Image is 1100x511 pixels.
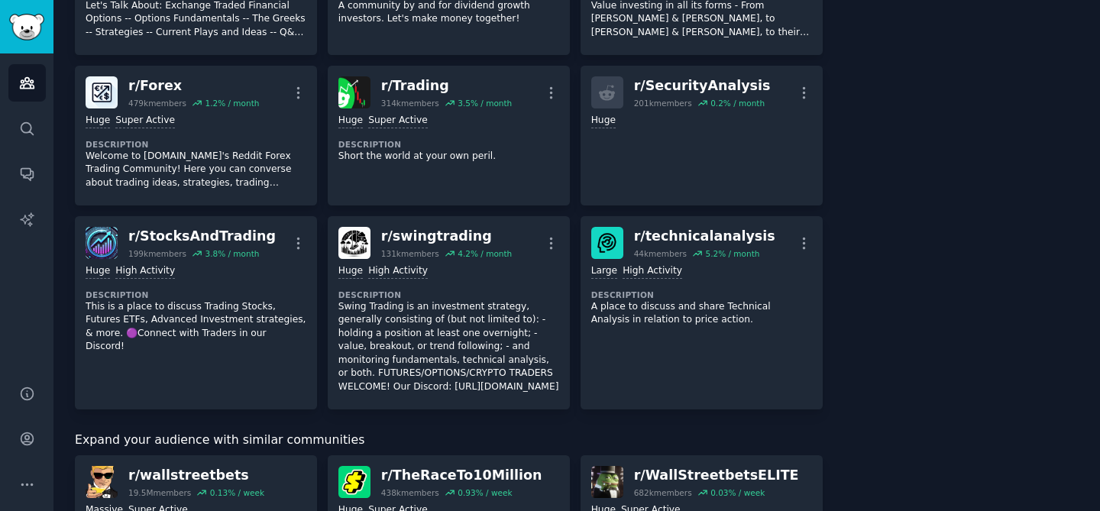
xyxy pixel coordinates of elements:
[710,487,765,498] div: 0.03 % / week
[381,98,439,108] div: 314k members
[128,487,191,498] div: 19.5M members
[338,289,559,300] dt: Description
[591,114,616,128] div: Huge
[86,114,110,128] div: Huge
[75,431,364,450] span: Expand your audience with similar communities
[128,98,186,108] div: 479k members
[368,114,428,128] div: Super Active
[86,300,306,354] p: This is a place to discuss Trading Stocks, Futures ETFs, Advanced Investment strategies, & more. ...
[705,248,759,259] div: 5.2 % / month
[338,76,370,108] img: Trading
[381,76,512,95] div: r/ Trading
[634,76,771,95] div: r/ SecurityAnalysis
[328,216,570,409] a: swingtradingr/swingtrading131kmembers4.2% / monthHugeHigh ActivityDescriptionSwing Trading is an ...
[338,139,559,150] dt: Description
[634,98,692,108] div: 201k members
[86,139,306,150] dt: Description
[9,14,44,40] img: GummySearch logo
[381,227,512,246] div: r/ swingtrading
[591,466,623,498] img: WallStreetbetsELITE
[634,487,692,498] div: 682k members
[328,66,570,205] a: Tradingr/Trading314kmembers3.5% / monthHugeSuper ActiveDescriptionShort the world at your own peril.
[458,487,512,498] div: 0.93 % / week
[128,76,259,95] div: r/ Forex
[581,216,823,409] a: technicalanalysisr/technicalanalysis44kmembers5.2% / monthLargeHigh ActivityDescriptionA place to...
[458,248,512,259] div: 4.2 % / month
[634,466,799,485] div: r/ WallStreetbetsELITE
[86,227,118,259] img: StocksAndTrading
[338,300,559,394] p: Swing Trading is an investment strategy, generally consisting of (but not limited to): - holding ...
[591,289,812,300] dt: Description
[128,227,276,246] div: r/ StocksAndTrading
[458,98,512,108] div: 3.5 % / month
[128,466,264,485] div: r/ wallstreetbets
[368,264,428,279] div: High Activity
[115,264,175,279] div: High Activity
[205,248,259,259] div: 3.8 % / month
[205,98,259,108] div: 1.2 % / month
[623,264,682,279] div: High Activity
[581,66,823,205] a: r/SecurityAnalysis201kmembers0.2% / monthHuge
[381,466,542,485] div: r/ TheRaceTo10Million
[338,227,370,259] img: swingtrading
[338,466,370,498] img: TheRaceTo10Million
[115,114,175,128] div: Super Active
[86,289,306,300] dt: Description
[634,227,775,246] div: r/ technicalanalysis
[591,300,812,327] p: A place to discuss and share Technical Analysis in relation to price action.
[86,466,118,498] img: wallstreetbets
[710,98,765,108] div: 0.2 % / month
[75,66,317,205] a: Forexr/Forex479kmembers1.2% / monthHugeSuper ActiveDescriptionWelcome to [DOMAIN_NAME]'s Reddit F...
[381,248,439,259] div: 131k members
[338,264,363,279] div: Huge
[210,487,264,498] div: 0.13 % / week
[591,227,623,259] img: technicalanalysis
[591,264,617,279] div: Large
[75,216,317,409] a: StocksAndTradingr/StocksAndTrading199kmembers3.8% / monthHugeHigh ActivityDescriptionThis is a pl...
[338,150,559,163] p: Short the world at your own peril.
[128,248,186,259] div: 199k members
[381,487,439,498] div: 438k members
[86,264,110,279] div: Huge
[634,248,687,259] div: 44k members
[86,76,118,108] img: Forex
[86,150,306,190] p: Welcome to [DOMAIN_NAME]'s Reddit Forex Trading Community! Here you can converse about trading id...
[338,114,363,128] div: Huge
